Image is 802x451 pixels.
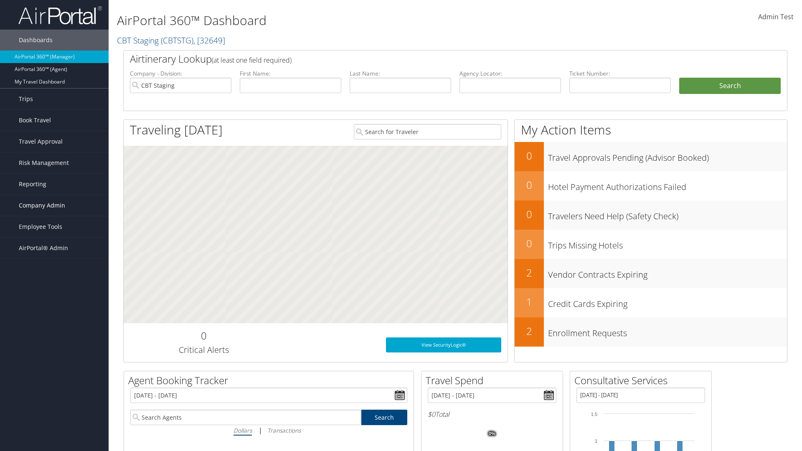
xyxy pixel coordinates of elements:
a: Admin Test [758,4,794,30]
span: Dashboards [19,30,53,51]
h2: 0 [515,178,544,192]
h3: Critical Alerts [130,344,277,356]
span: Travel Approval [19,131,63,152]
span: ( CBTSTG ) [161,35,193,46]
span: AirPortal® Admin [19,238,68,258]
tspan: 1.5 [591,412,597,417]
span: Book Travel [19,110,51,131]
label: First Name: [240,69,341,78]
a: CBT Staging [117,35,225,46]
a: 0Travelers Need Help (Safety Check) [515,200,787,230]
label: Company - Division: [130,69,231,78]
h3: Travelers Need Help (Safety Check) [548,206,787,222]
h2: Consultative Services [574,373,711,388]
h3: Hotel Payment Authorizations Failed [548,177,787,193]
h2: Agent Booking Tracker [128,373,414,388]
h2: 0 [515,236,544,251]
h1: My Action Items [515,121,787,139]
span: (at least one field required) [212,56,292,65]
h2: 0 [130,329,277,343]
i: Transactions [267,426,301,434]
span: Admin Test [758,12,794,21]
span: Company Admin [19,195,65,216]
a: Search [361,410,408,425]
h1: Traveling [DATE] [130,121,223,139]
span: $0 [428,410,435,419]
a: 2Enrollment Requests [515,317,787,347]
h2: 2 [515,266,544,280]
span: Risk Management [19,152,69,173]
label: Last Name: [350,69,451,78]
h6: Total [428,410,556,419]
img: airportal-logo.png [18,5,102,25]
tspan: 1 [595,438,597,443]
h2: 1 [515,295,544,309]
button: Search [679,78,781,94]
span: Trips [19,89,33,109]
span: , [ 32649 ] [193,35,225,46]
a: 0Travel Approvals Pending (Advisor Booked) [515,142,787,171]
h1: AirPortal 360™ Dashboard [117,12,568,29]
h3: Trips Missing Hotels [548,236,787,251]
span: Employee Tools [19,216,62,237]
h2: Travel Spend [426,373,563,388]
h3: Travel Approvals Pending (Advisor Booked) [548,148,787,164]
h3: Enrollment Requests [548,323,787,339]
a: 2Vendor Contracts Expiring [515,259,787,288]
h2: 0 [515,149,544,163]
h3: Credit Cards Expiring [548,294,787,310]
div: | [130,425,407,436]
i: Dollars [233,426,252,434]
h3: Vendor Contracts Expiring [548,265,787,281]
h2: 0 [515,207,544,221]
span: Reporting [19,174,46,195]
h2: Airtinerary Lookup [130,52,726,66]
a: 0Trips Missing Hotels [515,230,787,259]
label: Ticket Number: [569,69,671,78]
a: 1Credit Cards Expiring [515,288,787,317]
h2: 2 [515,324,544,338]
input: Search for Traveler [354,124,501,139]
label: Agency Locator: [459,69,561,78]
tspan: 0% [489,431,495,436]
a: View SecurityLogic® [386,337,501,352]
input: Search Agents [130,410,361,425]
a: 0Hotel Payment Authorizations Failed [515,171,787,200]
